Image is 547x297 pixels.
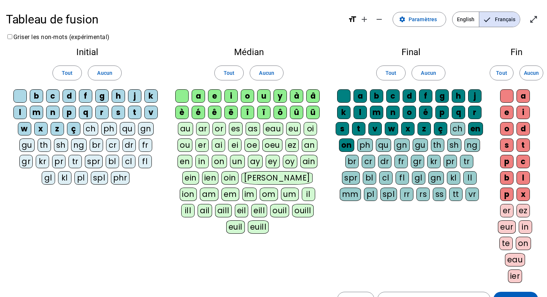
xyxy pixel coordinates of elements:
[500,171,514,185] div: b
[340,188,361,201] div: mm
[38,138,51,152] div: th
[230,155,245,168] div: un
[496,68,507,77] span: Tout
[74,171,88,185] div: pl
[79,89,92,103] div: f
[229,122,243,135] div: es
[452,12,479,27] span: English
[364,188,377,201] div: pl
[516,171,530,185] div: l
[128,106,141,119] div: t
[370,106,383,119] div: m
[380,188,397,201] div: spl
[212,155,227,168] div: on
[348,15,357,24] mat-icon: format_size
[283,155,297,168] div: oy
[368,122,382,135] div: v
[401,122,415,135] div: x
[300,155,318,168] div: ain
[260,188,278,201] div: om
[101,122,117,135] div: ph
[403,89,416,103] div: d
[386,106,400,119] div: n
[106,138,119,152] div: cr
[182,171,199,185] div: ein
[357,12,372,27] button: Augmenter la taille de la police
[71,138,87,152] div: ng
[85,155,103,168] div: spr
[519,66,543,80] button: Aucun
[336,122,349,135] div: s
[370,89,383,103] div: b
[500,122,514,135] div: o
[452,106,465,119] div: q
[228,138,241,152] div: ei
[144,106,158,119] div: v
[18,122,31,135] div: w
[500,106,514,119] div: e
[449,188,463,201] div: tt
[306,106,320,119] div: ü
[464,138,480,152] div: ng
[452,12,520,27] mat-button-toggle-group: Language selection
[400,188,413,201] div: rr
[112,89,125,103] div: h
[215,204,232,217] div: aill
[379,171,393,185] div: cl
[336,48,486,57] h2: Final
[174,48,324,57] h2: Médian
[52,66,82,80] button: Tout
[500,188,514,201] div: p
[122,138,136,152] div: dr
[58,171,71,185] div: kl
[90,138,103,152] div: br
[67,122,80,135] div: ç
[12,48,162,57] h2: Initial
[273,89,287,103] div: y
[499,237,513,250] div: te
[224,89,238,103] div: i
[79,106,92,119] div: q
[339,138,354,152] div: on
[138,122,154,135] div: gn
[91,171,108,185] div: spl
[88,66,121,80] button: Aucun
[447,138,461,152] div: sh
[95,106,109,119] div: r
[479,12,520,27] span: Français
[19,138,35,152] div: gu
[435,106,449,119] div: p
[246,122,260,135] div: as
[376,66,406,80] button: Tout
[208,89,221,103] div: e
[177,138,192,152] div: ou
[273,106,287,119] div: ô
[196,122,209,135] div: ar
[192,89,205,103] div: a
[413,138,428,152] div: gu
[34,122,48,135] div: x
[505,253,525,266] div: eau
[363,171,376,185] div: bl
[139,138,152,152] div: fr
[62,68,73,77] span: Tout
[281,188,299,201] div: um
[181,204,195,217] div: ill
[122,155,135,168] div: cl
[248,220,269,234] div: euill
[516,89,530,103] div: a
[195,138,209,152] div: er
[516,122,530,135] div: d
[302,138,317,152] div: an
[421,68,436,77] span: Aucun
[251,204,267,217] div: eill
[386,89,400,103] div: c
[290,89,303,103] div: à
[396,171,409,185] div: fl
[63,106,76,119] div: p
[97,68,112,77] span: Aucun
[290,106,303,119] div: û
[180,188,197,201] div: ion
[342,171,360,185] div: spr
[30,89,43,103] div: b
